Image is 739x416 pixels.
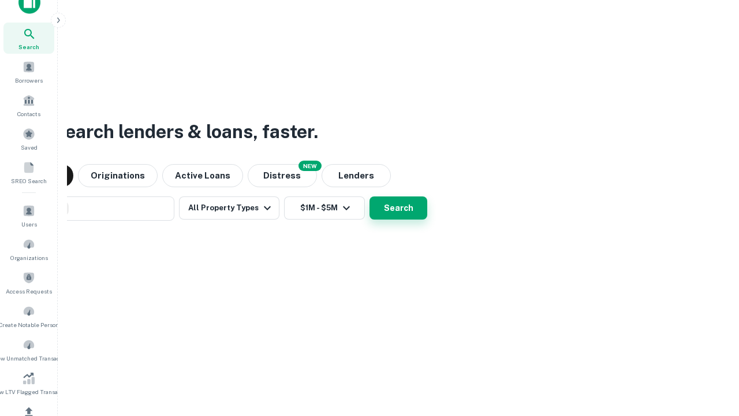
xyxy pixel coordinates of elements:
[3,267,54,298] a: Access Requests
[15,76,43,85] span: Borrowers
[17,109,40,118] span: Contacts
[3,123,54,154] a: Saved
[53,118,318,146] h3: Search lenders & loans, faster.
[78,164,158,187] button: Originations
[18,42,39,51] span: Search
[3,56,54,87] a: Borrowers
[3,233,54,265] a: Organizations
[284,196,365,220] button: $1M - $5M
[3,300,54,332] a: Create Notable Person
[3,334,54,365] a: Review Unmatched Transactions
[3,157,54,188] a: SREO Search
[369,196,427,220] button: Search
[162,164,243,187] button: Active Loans
[21,220,37,229] span: Users
[298,161,322,171] div: NEW
[6,287,52,296] span: Access Requests
[3,90,54,121] a: Contacts
[3,23,54,54] a: Search
[10,253,48,262] span: Organizations
[179,196,279,220] button: All Property Types
[681,324,739,379] iframe: Chat Widget
[3,367,54,399] a: Review LTV Flagged Transactions
[322,164,391,187] button: Lenders
[11,176,47,185] span: SREO Search
[3,200,54,231] a: Users
[248,164,317,187] button: Search distressed loans with lien and other non-mortgage details.
[21,143,38,152] span: Saved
